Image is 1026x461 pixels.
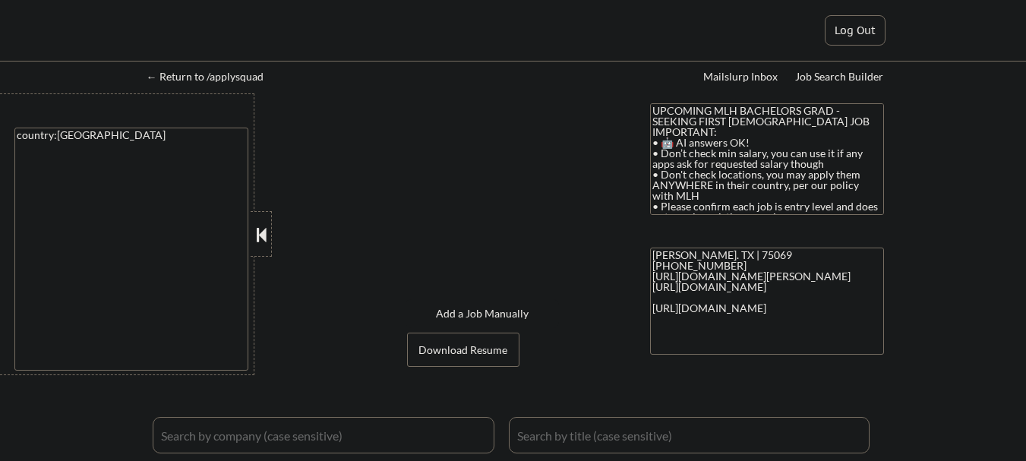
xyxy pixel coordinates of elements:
[795,71,884,82] div: Job Search Builder
[825,15,886,46] button: Log Out
[509,417,870,453] input: Search by title (case sensitive)
[153,417,494,453] input: Search by company (case sensitive)
[703,71,779,82] div: Mailslurp Inbox
[703,71,779,86] a: Mailslurp Inbox
[147,71,278,86] a: ← Return to /applysquad
[147,71,278,82] div: ← Return to /applysquad
[407,333,519,367] button: Download Resume
[795,71,884,86] a: Job Search Builder
[406,299,559,328] button: Add a Job Manually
